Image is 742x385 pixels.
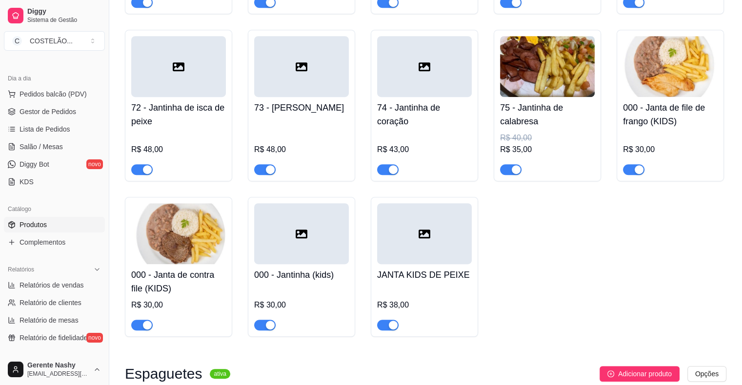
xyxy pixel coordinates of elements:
[210,369,230,379] sup: ativa
[20,220,47,230] span: Produtos
[377,144,472,155] div: R$ 43,00
[20,280,84,290] span: Relatórios de vendas
[607,370,614,377] span: plus-circle
[131,268,226,295] h4: 000 - Janta de contra file (KIDS)
[27,16,101,24] span: Sistema de Gestão
[20,159,49,169] span: Diggy Bot
[20,333,87,343] span: Relatório de fidelidade
[131,144,226,155] div: R$ 48,00
[500,101,595,128] h4: 75 - Jantinha de calabresa
[623,101,718,128] h4: 000 - Janta de file de frango (KIDS)
[20,237,65,247] span: Complementos
[20,124,70,134] span: Lista de Pedidos
[8,266,34,273] span: Relatórios
[4,312,105,328] a: Relatório de mesas
[687,366,726,382] button: Opções
[27,361,89,370] span: Gerente Nashy
[500,132,595,144] div: R$ 40,00
[27,7,101,16] span: Diggy
[4,358,105,381] button: Gerente Nashy[EMAIL_ADDRESS][DOMAIN_NAME]
[20,89,87,99] span: Pedidos balcão (PDV)
[618,368,672,379] span: Adicionar produto
[4,156,105,172] a: Diggy Botnovo
[30,36,73,46] div: COSTELÃO ...
[20,315,79,325] span: Relatório de mesas
[623,36,718,97] img: product-image
[254,144,349,155] div: R$ 48,00
[377,101,472,128] h4: 74 - Jantinha de coração
[4,31,105,51] button: Select a team
[695,368,719,379] span: Opções
[377,299,472,311] div: R$ 38,00
[254,268,349,282] h4: 000 - Jantinha (kids)
[131,101,226,128] h4: 72 - Jantinha de isca de peixe
[4,4,105,27] a: DiggySistema de Gestão
[377,268,472,282] h4: JANTA KIDS DE PEIXE
[4,104,105,119] a: Gestor de Pedidos
[4,86,105,102] button: Pedidos balcão (PDV)
[623,144,718,155] div: R$ 30,00
[500,144,595,155] div: R$ 35,00
[4,71,105,86] div: Dia a dia
[4,217,105,232] a: Produtos
[4,139,105,154] a: Salão / Mesas
[131,203,226,264] img: product-image
[27,370,89,378] span: [EMAIL_ADDRESS][DOMAIN_NAME]
[125,368,202,380] h3: Espaguetes
[4,174,105,190] a: KDS
[254,299,349,311] div: R$ 30,00
[4,201,105,217] div: Catálogo
[20,177,34,187] span: KDS
[4,121,105,137] a: Lista de Pedidos
[4,330,105,346] a: Relatório de fidelidadenovo
[131,299,226,311] div: R$ 30,00
[12,36,22,46] span: C
[500,36,595,97] img: product-image
[20,142,63,152] span: Salão / Mesas
[20,298,81,308] span: Relatório de clientes
[600,366,680,382] button: Adicionar produto
[4,277,105,293] a: Relatórios de vendas
[20,107,76,116] span: Gestor de Pedidos
[4,295,105,310] a: Relatório de clientes
[254,101,349,115] h4: 73 - [PERSON_NAME]
[4,234,105,250] a: Complementos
